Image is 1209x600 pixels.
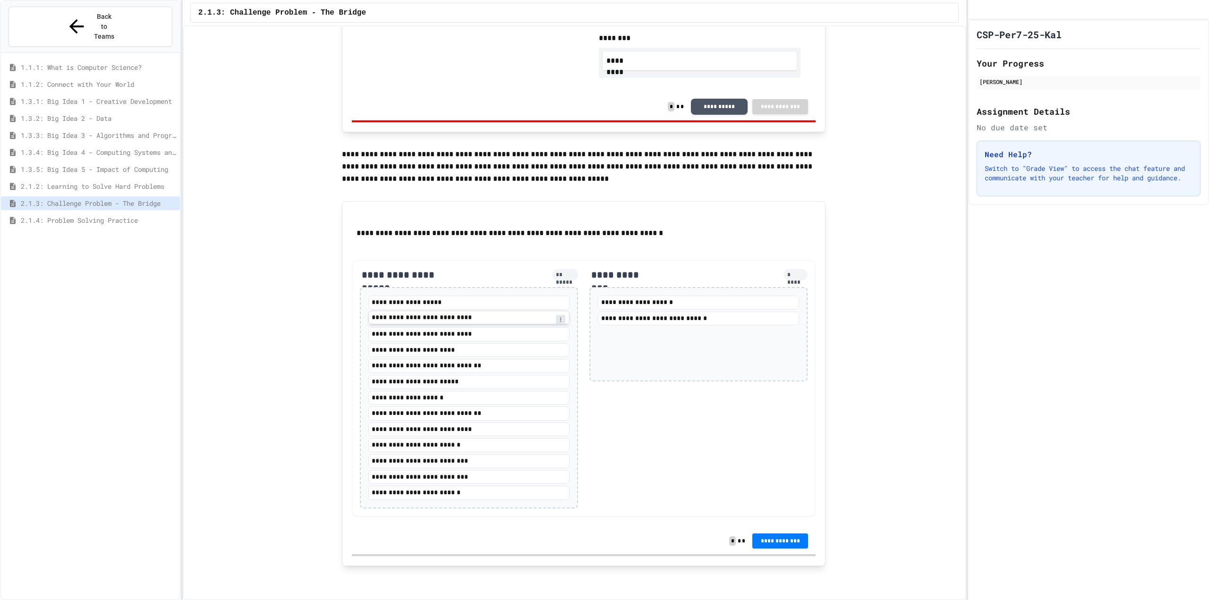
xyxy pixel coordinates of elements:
span: Back to Teams [93,12,115,42]
span: 1.3.2: Big Idea 2 - Data [21,113,176,123]
span: 1.3.1: Big Idea 1 - Creative Development [21,96,176,106]
div: [PERSON_NAME] [979,77,1198,86]
div: No due date set [977,122,1200,133]
h1: CSP-Per7-25-Kal [977,28,1062,41]
h2: Assignment Details [977,105,1200,118]
span: 1.3.3: Big Idea 3 - Algorithms and Programming [21,130,176,140]
h2: Your Progress [977,57,1200,70]
span: 2.1.4: Problem Solving Practice [21,215,176,225]
span: 1.3.5: Big Idea 5 - Impact of Computing [21,164,176,174]
span: 1.1.1: What is Computer Science? [21,62,176,72]
p: Switch to "Grade View" to access the chat feature and communicate with your teacher for help and ... [985,164,1192,183]
button: Back to Teams [9,7,172,47]
span: 2.1.3: Challenge Problem - The Bridge [21,198,176,208]
span: 2.1.3: Challenge Problem - The Bridge [198,7,366,18]
h3: Need Help? [985,149,1192,160]
span: 1.3.4: Big Idea 4 - Computing Systems and Networks [21,147,176,157]
span: 1.1.2: Connect with Your World [21,79,176,89]
span: 2.1.2: Learning to Solve Hard Problems [21,181,176,191]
